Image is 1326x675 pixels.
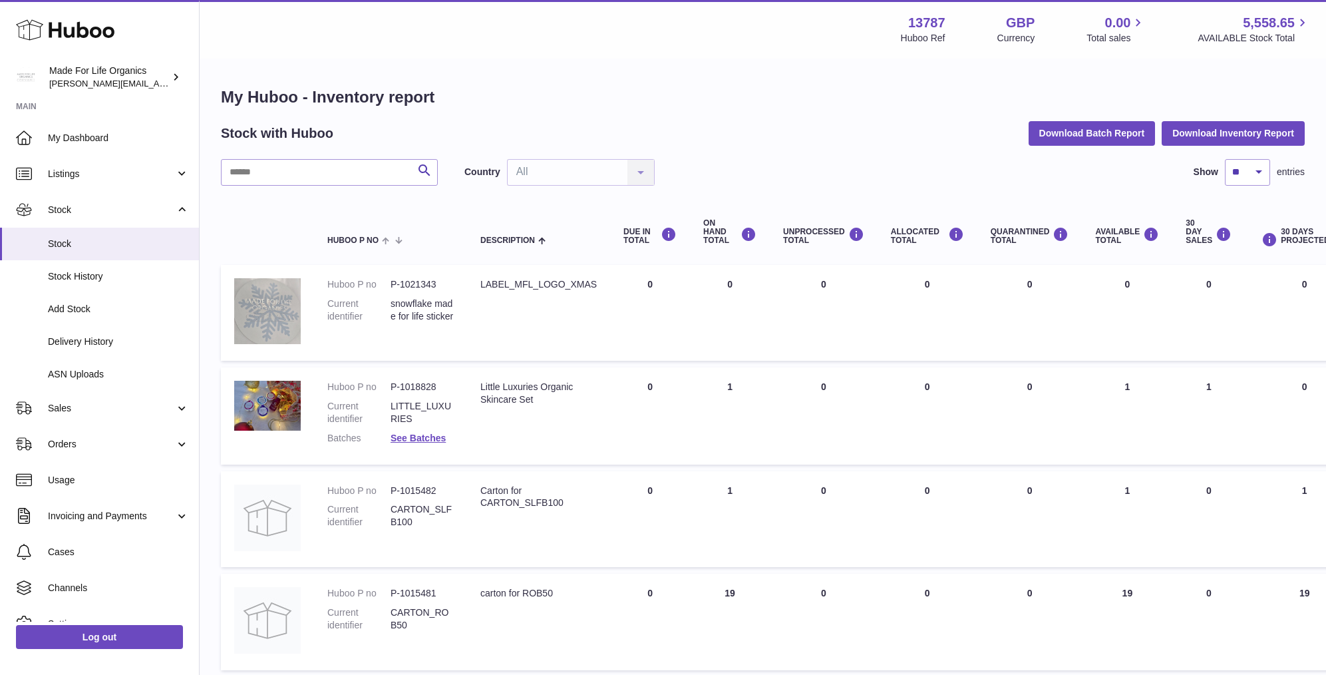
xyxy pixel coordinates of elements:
td: 0 [610,367,690,465]
span: Delivery History [48,336,189,348]
span: ASN Uploads [48,368,189,381]
strong: 13787 [908,14,945,32]
span: Listings [48,168,175,180]
div: LABEL_MFL_LOGO_XMAS [480,278,597,291]
dd: P-1015481 [391,587,454,600]
div: ON HAND Total [703,219,756,246]
dt: Current identifier [327,400,391,425]
span: Orders [48,438,175,451]
span: My Dashboard [48,132,189,144]
td: 0 [878,367,977,465]
dt: Current identifier [327,606,391,632]
dt: Current identifier [327,298,391,323]
dd: P-1021343 [391,278,454,291]
div: Made For Life Organics [49,65,169,90]
td: 1 [690,367,770,465]
strong: GBP [1006,14,1035,32]
div: UNPROCESSED Total [783,227,864,245]
a: Log out [16,625,183,649]
dt: Huboo P no [327,485,391,497]
span: Add Stock [48,303,189,316]
img: geoff.winwood@madeforlifeorganics.com [16,67,36,87]
button: Download Batch Report [1029,121,1156,145]
span: Sales [48,402,175,415]
div: Huboo Ref [901,32,945,45]
td: 0 [770,471,878,568]
span: 5,558.65 [1243,14,1295,32]
label: Show [1194,166,1218,178]
h2: Stock with Huboo [221,124,333,142]
span: [PERSON_NAME][EMAIL_ADDRESS][PERSON_NAME][DOMAIN_NAME] [49,78,338,89]
td: 1 [1172,367,1245,465]
a: See Batches [391,433,446,443]
td: 1 [1082,471,1172,568]
div: Currency [997,32,1035,45]
h1: My Huboo - Inventory report [221,87,1305,108]
td: 0 [1082,265,1172,361]
span: Description [480,236,535,245]
span: 0 [1027,485,1033,496]
span: Huboo P no [327,236,379,245]
td: 0 [610,574,690,670]
img: product image [234,381,301,431]
span: 0.00 [1105,14,1131,32]
td: 0 [770,265,878,361]
td: 0 [878,471,977,568]
td: 0 [610,265,690,361]
td: 0 [1172,574,1245,670]
td: 1 [1082,367,1172,465]
dt: Current identifier [327,503,391,529]
dd: CARTON_ROB50 [391,606,454,632]
span: 0 [1027,381,1033,392]
span: AVAILABLE Stock Total [1198,32,1310,45]
img: product image [234,278,301,344]
dd: P-1015482 [391,485,454,497]
td: 1 [690,471,770,568]
div: QUARANTINED Total [991,227,1069,245]
td: 0 [878,574,977,670]
dd: snowflake made for life sticker [391,298,454,323]
td: 0 [1172,265,1245,361]
a: 5,558.65 AVAILABLE Stock Total [1198,14,1310,45]
span: Cases [48,546,189,559]
span: Stock [48,204,175,216]
div: AVAILABLE Total [1095,227,1159,245]
button: Download Inventory Report [1162,121,1305,145]
td: 19 [1082,574,1172,670]
dt: Huboo P no [327,381,391,393]
a: 0.00 Total sales [1086,14,1146,45]
div: carton for ROB50 [480,587,597,600]
span: Invoicing and Payments [48,510,175,523]
div: 30 DAY SALES [1186,219,1232,246]
img: product image [234,587,301,654]
span: Stock [48,238,189,250]
span: Usage [48,474,189,487]
dd: LITTLE_LUXURIES [391,400,454,425]
div: Carton for CARTON_SLFB100 [480,485,597,510]
span: Channels [48,582,189,594]
span: 0 [1027,279,1033,290]
span: Total sales [1086,32,1146,45]
td: 0 [770,574,878,670]
dt: Huboo P no [327,587,391,600]
div: ALLOCATED Total [891,227,964,245]
td: 0 [878,265,977,361]
dd: CARTON_SLFB100 [391,503,454,529]
td: 0 [690,265,770,361]
span: entries [1277,166,1305,178]
td: 0 [610,471,690,568]
div: Little Luxuries Organic Skincare Set [480,381,597,406]
dt: Huboo P no [327,278,391,291]
td: 0 [1172,471,1245,568]
span: Settings [48,618,189,630]
label: Country [464,166,500,178]
img: product image [234,485,301,551]
dt: Batches [327,432,391,445]
td: 0 [770,367,878,465]
div: DUE IN TOTAL [623,227,677,245]
dd: P-1018828 [391,381,454,393]
td: 19 [690,574,770,670]
span: 0 [1027,588,1033,598]
span: Stock History [48,270,189,283]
